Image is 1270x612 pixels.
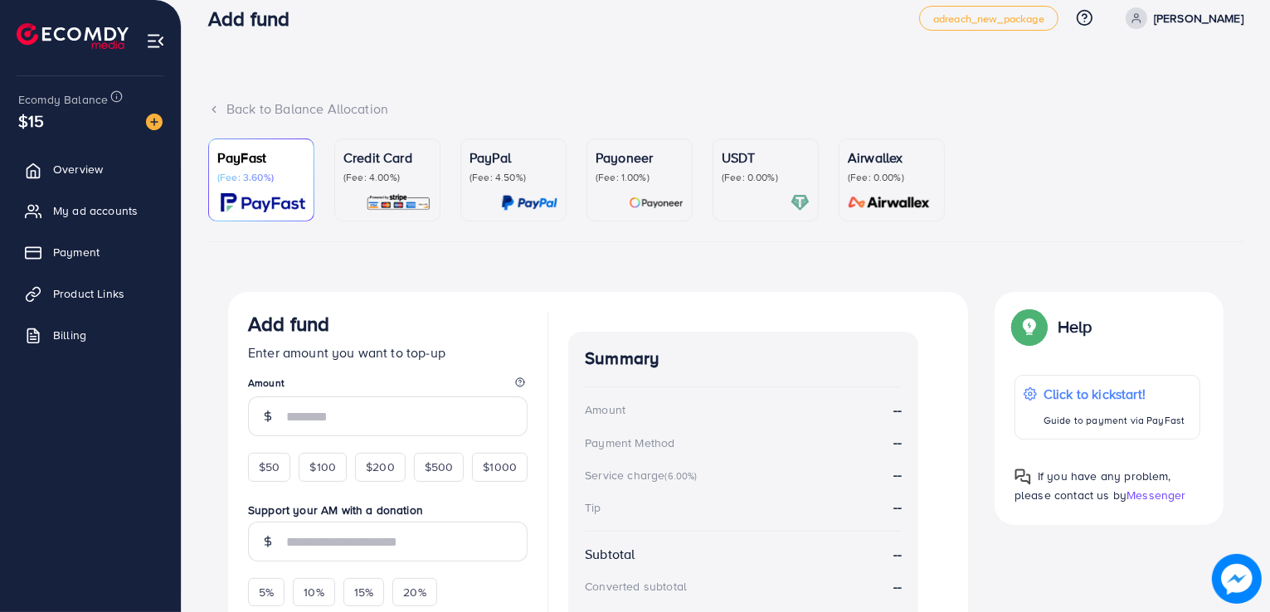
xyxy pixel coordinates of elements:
[629,193,684,212] img: card
[259,459,280,475] span: $50
[12,318,168,352] a: Billing
[221,193,305,212] img: card
[208,100,1243,119] div: Back to Balance Allocation
[12,194,168,227] a: My ad accounts
[12,277,168,310] a: Product Links
[425,459,454,475] span: $500
[1015,312,1044,342] img: Popup guide
[354,584,373,600] span: 15%
[1119,7,1243,29] a: [PERSON_NAME]
[12,236,168,269] a: Payment
[470,171,557,184] p: (Fee: 4.50%)
[596,148,684,168] p: Payoneer
[1015,468,1171,503] span: If you have any problem, please contact us by
[304,584,324,600] span: 10%
[17,107,46,134] span: $15
[722,171,810,184] p: (Fee: 0.00%)
[848,171,936,184] p: (Fee: 0.00%)
[893,401,902,420] strong: --
[893,577,902,596] strong: --
[1058,317,1092,337] p: Help
[843,193,936,212] img: card
[343,148,431,168] p: Credit Card
[1015,469,1031,485] img: Popup guide
[248,376,528,396] legend: Amount
[1212,554,1262,604] img: image
[596,171,684,184] p: (Fee: 1.00%)
[585,467,702,483] div: Service charge
[585,545,635,564] div: Subtotal
[53,327,86,343] span: Billing
[18,91,108,108] span: Ecomdy Balance
[366,193,431,212] img: card
[217,171,305,184] p: (Fee: 3.60%)
[146,32,165,51] img: menu
[12,153,168,186] a: Overview
[483,459,517,475] span: $1000
[248,502,528,518] label: Support your AM with a donation
[403,584,426,600] span: 20%
[53,161,103,177] span: Overview
[208,7,303,31] h3: Add fund
[309,459,336,475] span: $100
[791,193,810,212] img: card
[893,465,902,483] strong: --
[585,499,601,516] div: Tip
[933,13,1044,24] span: adreach_new_package
[585,348,902,369] h4: Summary
[17,23,129,49] img: logo
[585,578,687,595] div: Converted subtotal
[53,202,138,219] span: My ad accounts
[919,6,1058,31] a: adreach_new_package
[893,545,902,564] strong: --
[501,193,557,212] img: card
[893,498,902,516] strong: --
[1154,8,1243,28] p: [PERSON_NAME]
[259,584,274,600] span: 5%
[1044,384,1185,404] p: Click to kickstart!
[217,148,305,168] p: PayFast
[248,312,329,336] h3: Add fund
[893,433,902,452] strong: --
[248,342,528,362] p: Enter amount you want to top-up
[664,469,697,483] small: (6.00%)
[1044,410,1185,430] p: Guide to payment via PayFast
[53,285,124,302] span: Product Links
[1126,487,1185,503] span: Messenger
[848,148,936,168] p: Airwallex
[146,114,163,130] img: image
[470,148,557,168] p: PayPal
[585,401,625,418] div: Amount
[53,244,100,260] span: Payment
[585,435,674,451] div: Payment Method
[366,459,395,475] span: $200
[722,148,810,168] p: USDT
[343,171,431,184] p: (Fee: 4.00%)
